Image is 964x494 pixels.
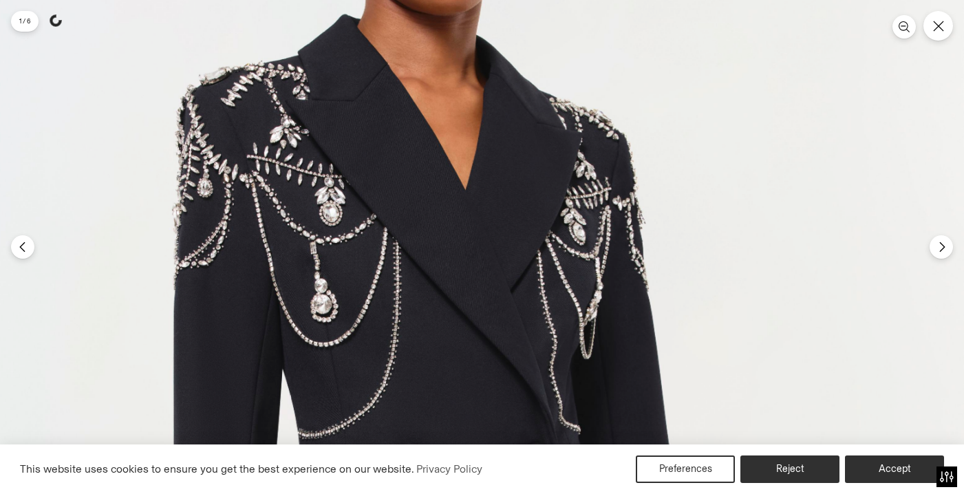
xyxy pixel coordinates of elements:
button: Accept [845,455,944,483]
iframe: Sign Up via Text for Offers [11,442,138,483]
button: Zoom [892,15,916,39]
button: Close [923,11,953,41]
button: Previous [11,235,34,259]
button: Next [930,235,953,259]
button: Reject [740,455,839,483]
a: Privacy Policy (opens in a new tab) [414,459,484,480]
button: Preferences [636,455,735,483]
span: This website uses cookies to ensure you get the best experience on our website. [20,462,414,475]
